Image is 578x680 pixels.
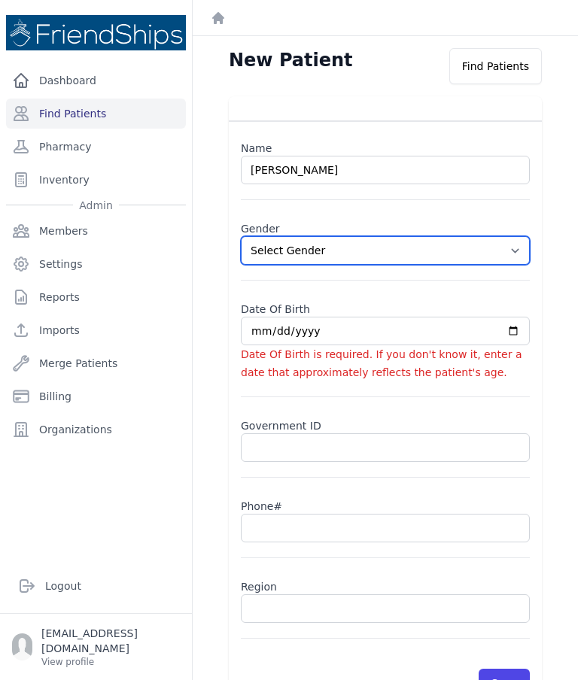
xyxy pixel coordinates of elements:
[41,626,180,656] p: [EMAIL_ADDRESS][DOMAIN_NAME]
[6,249,186,279] a: Settings
[241,296,530,317] label: Date Of Birth
[241,573,530,594] label: Region
[241,348,522,378] span: Date Of Birth is required. If you don't know it, enter a date that approximately reflects the pat...
[6,165,186,195] a: Inventory
[41,656,180,668] p: View profile
[6,282,186,312] a: Reports
[73,198,119,213] span: Admin
[6,414,186,445] a: Organizations
[241,215,530,236] label: Gender
[6,381,186,411] a: Billing
[12,626,180,668] a: [EMAIL_ADDRESS][DOMAIN_NAME] View profile
[241,493,530,514] label: Phone#
[6,65,186,96] a: Dashboard
[6,216,186,246] a: Members
[6,99,186,129] a: Find Patients
[241,135,530,156] label: Name
[229,48,353,72] h1: New Patient
[241,412,530,433] label: Government ID
[12,571,180,601] a: Logout
[6,315,186,345] a: Imports
[6,15,186,50] img: Medical Missions EMR
[6,348,186,378] a: Merge Patients
[6,132,186,162] a: Pharmacy
[449,48,542,84] div: Find Patients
